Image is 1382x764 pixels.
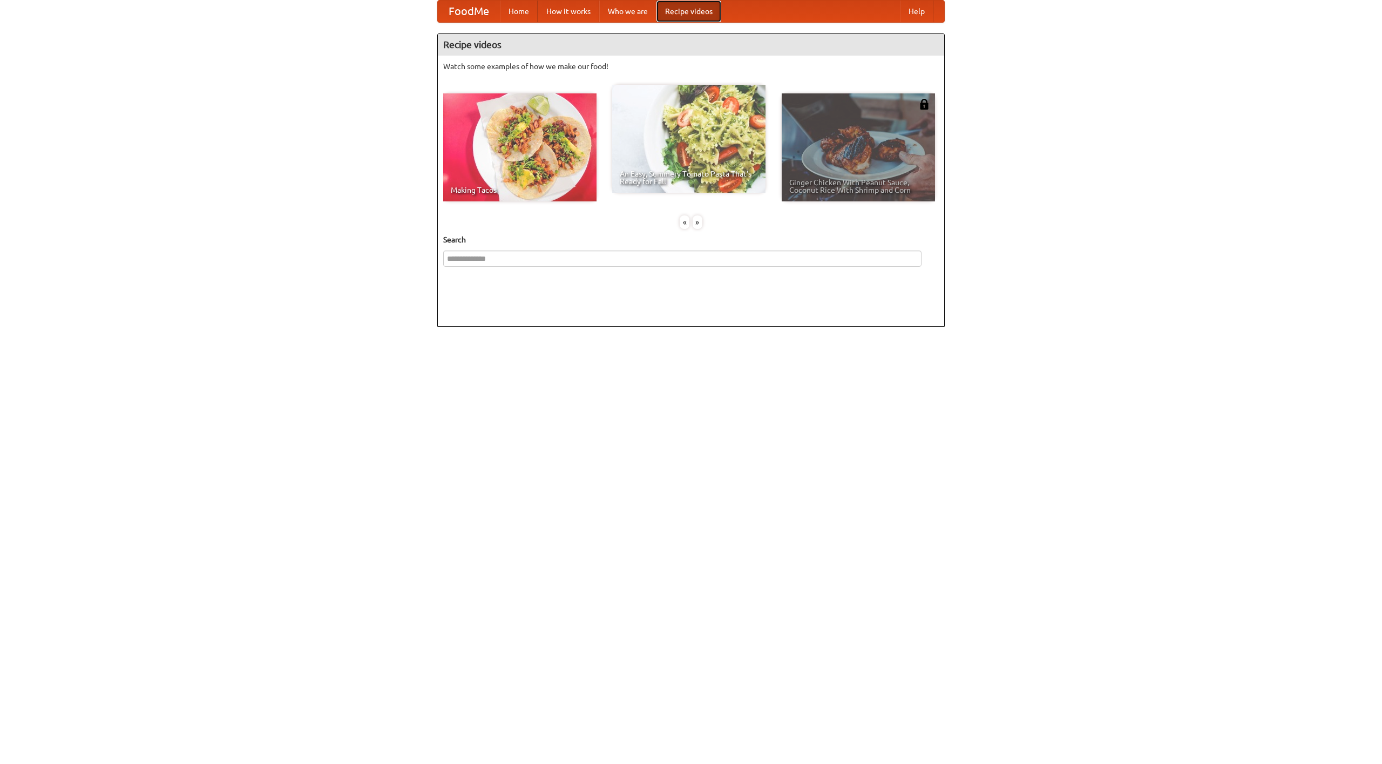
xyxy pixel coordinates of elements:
span: An Easy, Summery Tomato Pasta That's Ready for Fall [620,170,758,185]
h4: Recipe videos [438,34,944,56]
a: FoodMe [438,1,500,22]
a: How it works [538,1,599,22]
a: Making Tacos [443,93,597,201]
a: Who we are [599,1,656,22]
img: 483408.png [919,99,930,110]
div: » [693,215,702,229]
a: An Easy, Summery Tomato Pasta That's Ready for Fall [612,85,765,193]
span: Making Tacos [451,186,589,194]
p: Watch some examples of how we make our food! [443,61,939,72]
a: Help [900,1,933,22]
a: Recipe videos [656,1,721,22]
div: « [680,215,689,229]
a: Home [500,1,538,22]
h5: Search [443,234,939,245]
